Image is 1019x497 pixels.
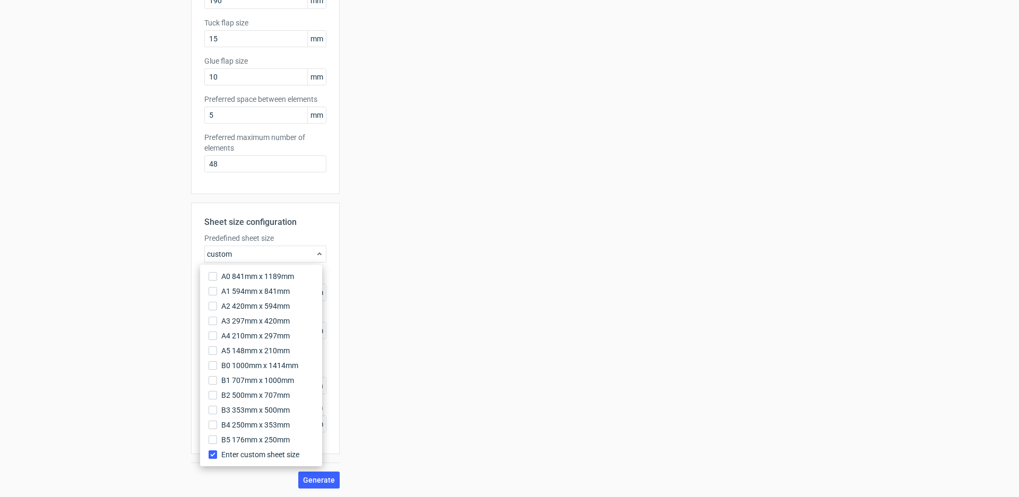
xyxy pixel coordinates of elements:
[204,233,326,243] label: Predefined sheet size
[221,420,290,430] span: B4 250mm x 353mm
[221,360,298,371] span: B0 1000mm x 1414mm
[204,94,326,104] label: Preferred space between elements
[204,132,326,153] label: Preferred maximum number of elements
[221,390,290,400] span: B2 500mm x 707mm
[221,301,290,311] span: A2 420mm x 594mm
[303,476,335,484] span: Generate
[204,56,326,66] label: Glue flap size
[204,18,326,28] label: Tuck flap size
[221,271,294,282] span: A0 841mm x 1189mm
[221,434,290,445] span: B5 176mm x 250mm
[221,405,290,415] span: B3 353mm x 500mm
[221,286,290,297] span: A1 594mm x 841mm
[307,69,326,85] span: mm
[204,216,326,229] h2: Sheet size configuration
[221,345,290,356] span: A5 148mm x 210mm
[221,375,294,386] span: B1 707mm x 1000mm
[298,472,340,489] button: Generate
[307,31,326,47] span: mm
[307,107,326,123] span: mm
[204,246,326,263] div: custom
[221,449,299,460] span: Enter custom sheet size
[221,330,290,341] span: A4 210mm x 297mm
[221,316,290,326] span: A3 297mm x 420mm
